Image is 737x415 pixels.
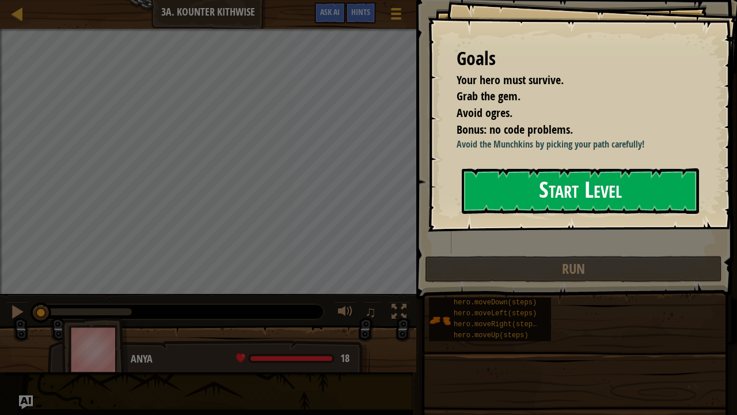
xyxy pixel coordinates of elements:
[340,351,349,365] span: 18
[442,105,694,122] li: Avoid ogres.
[382,2,411,29] button: Show game menu
[442,72,694,89] li: Your hero must survive.
[236,353,349,364] div: health: 18 / 18
[457,88,521,104] span: Grab the gem.
[365,303,377,320] span: ♫
[457,138,705,151] p: Avoid the Munchkins by picking your path carefully!
[454,331,529,339] span: hero.moveUp(steps)
[457,72,564,88] span: Your hero must survive.
[457,122,573,137] span: Bonus: no code problems.
[19,395,33,409] button: Ask AI
[462,168,699,214] button: Start Level
[363,301,382,325] button: ♫
[6,301,29,325] button: Ctrl + P: Pause
[442,122,694,138] li: Bonus: no code problems.
[454,320,541,329] span: hero.moveRight(steps)
[457,105,512,120] span: Avoid ogres.
[320,6,340,17] span: Ask AI
[62,318,128,382] img: thang_avatar_frame.png
[454,310,537,318] span: hero.moveLeft(steps)
[388,301,411,325] button: Toggle fullscreen
[429,310,451,331] img: portrait.png
[351,6,370,17] span: Hints
[131,352,358,367] div: Anya
[314,2,345,24] button: Ask AI
[334,301,357,325] button: Adjust volume
[454,299,537,307] span: hero.moveDown(steps)
[442,88,694,105] li: Grab the gem.
[457,46,697,72] div: Goals
[425,256,723,282] button: Run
